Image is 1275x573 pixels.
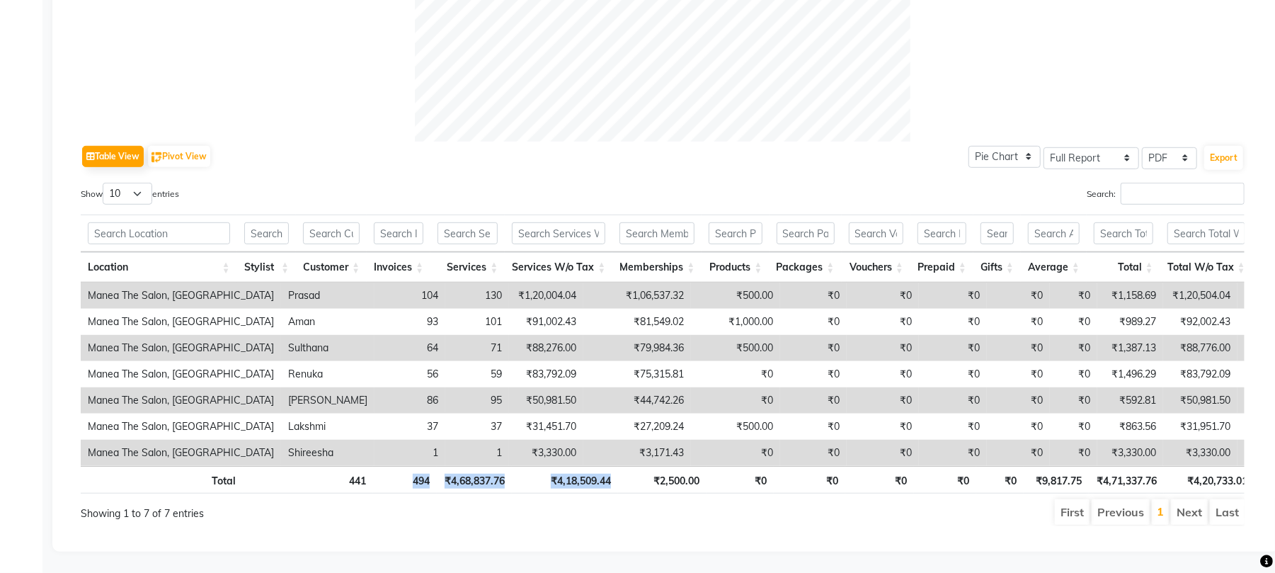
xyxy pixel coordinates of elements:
[583,440,691,466] td: ₹3,171.43
[302,466,373,494] th: 441
[917,222,966,244] input: Search Prepaid
[281,283,375,309] td: Prasad
[445,414,509,440] td: 37
[445,361,509,387] td: 59
[445,283,509,309] td: 130
[1163,414,1237,440] td: ₹31,951.70
[914,466,976,494] th: ₹0
[375,283,445,309] td: 104
[1163,440,1237,466] td: ₹3,330.00
[430,252,505,283] th: Services: activate to sort column ascending
[919,283,987,309] td: ₹0
[281,361,375,387] td: Renuka
[375,440,445,466] td: 1
[1050,309,1097,335] td: ₹0
[281,414,375,440] td: Lakshmi
[509,387,583,414] td: ₹50,981.50
[1164,466,1254,494] th: ₹4,20,733.01
[1097,283,1163,309] td: ₹1,158.69
[847,283,919,309] td: ₹0
[691,440,780,466] td: ₹0
[82,146,144,167] button: Table View
[691,309,780,335] td: ₹1,000.00
[1050,361,1097,387] td: ₹0
[1163,387,1237,414] td: ₹50,981.50
[1089,466,1164,494] th: ₹4,71,337.76
[619,222,694,244] input: Search Memberships
[691,283,780,309] td: ₹500.00
[707,466,774,494] th: ₹0
[583,361,691,387] td: ₹75,315.81
[1163,309,1237,335] td: ₹92,002.43
[691,335,780,361] td: ₹500.00
[691,361,780,387] td: ₹0
[81,498,554,521] div: Showing 1 to 7 of 7 entries
[847,414,919,440] td: ₹0
[1163,335,1237,361] td: ₹88,776.00
[374,222,423,244] input: Search Invoices
[509,414,583,440] td: ₹31,451.70
[780,387,847,414] td: ₹0
[1050,387,1097,414] td: ₹0
[373,466,437,494] th: 494
[583,335,691,361] td: ₹79,984.36
[375,361,445,387] td: 56
[281,440,375,466] td: Shireesha
[1097,335,1163,361] td: ₹1,387.13
[1021,252,1087,283] th: Average: activate to sort column ascending
[445,387,509,414] td: 95
[583,387,691,414] td: ₹44,742.26
[148,146,210,167] button: Pivot View
[1097,361,1163,387] td: ₹1,496.29
[1024,466,1089,494] th: ₹9,817.75
[919,440,987,466] td: ₹0
[81,183,179,205] label: Show entries
[375,335,445,361] td: 64
[780,283,847,309] td: ₹0
[973,252,1021,283] th: Gifts: activate to sort column ascending
[780,335,847,361] td: ₹0
[583,283,691,309] td: ₹1,06,537.32
[509,361,583,387] td: ₹83,792.09
[281,335,375,361] td: Sulthana
[375,309,445,335] td: 93
[987,361,1050,387] td: ₹0
[919,361,987,387] td: ₹0
[987,387,1050,414] td: ₹0
[919,309,987,335] td: ₹0
[303,222,360,244] input: Search Customer
[375,387,445,414] td: 86
[1097,414,1163,440] td: ₹863.56
[910,252,973,283] th: Prepaid: activate to sort column ascending
[842,252,910,283] th: Vouchers: activate to sort column ascending
[1121,183,1245,205] input: Search:
[375,414,445,440] td: 37
[509,440,583,466] td: ₹3,330.00
[367,252,430,283] th: Invoices: activate to sort column ascending
[1204,146,1243,170] button: Export
[438,222,498,244] input: Search Services
[845,466,914,494] th: ₹0
[512,222,605,244] input: Search Services W/o Tax
[847,309,919,335] td: ₹0
[445,309,509,335] td: 101
[1163,361,1237,387] td: ₹83,792.09
[437,466,512,494] th: ₹4,68,837.76
[919,335,987,361] td: ₹0
[780,414,847,440] td: ₹0
[780,440,847,466] td: ₹0
[1167,222,1245,244] input: Search Total W/o Tax
[1087,252,1160,283] th: Total: activate to sort column ascending
[691,414,780,440] td: ₹500.00
[1050,440,1097,466] td: ₹0
[847,387,919,414] td: ₹0
[691,387,780,414] td: ₹0
[987,335,1050,361] td: ₹0
[81,283,281,309] td: Manea The Salon, [GEOGRAPHIC_DATA]
[505,252,612,283] th: Services W/o Tax: activate to sort column ascending
[1157,504,1164,518] a: 1
[81,335,281,361] td: Manea The Salon, [GEOGRAPHIC_DATA]
[919,387,987,414] td: ₹0
[618,466,707,494] th: ₹2,500.00
[770,252,842,283] th: Packages: activate to sort column ascending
